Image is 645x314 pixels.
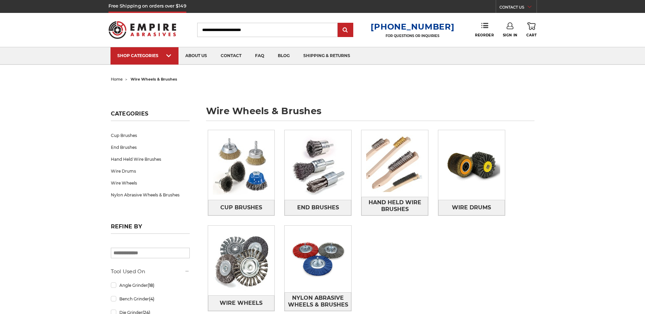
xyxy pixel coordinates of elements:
[526,22,537,37] a: Cart
[285,292,351,311] a: Nylon Abrasive Wheels & Brushes
[475,33,494,37] span: Reorder
[148,283,154,288] span: (18)
[208,200,275,215] a: Cup Brushes
[220,202,262,213] span: Cup Brushes
[438,130,505,200] img: Wire Drums
[271,47,296,65] a: blog
[220,297,262,309] span: Wire Wheels
[362,197,428,215] span: Hand Held Wire Brushes
[111,177,190,189] a: Wire Wheels
[111,129,190,141] a: Cup Brushes
[108,17,176,43] img: Empire Abrasives
[206,106,534,121] h1: wire wheels & brushes
[339,23,352,37] input: Submit
[475,22,494,37] a: Reorder
[285,130,351,200] img: End Brushes
[526,33,537,37] span: Cart
[111,110,190,121] h5: Categories
[149,296,154,301] span: (4)
[371,22,454,32] a: [PHONE_NUMBER]
[111,189,190,201] a: Nylon Abrasive Wheels & Brushes
[214,47,248,65] a: contact
[371,34,454,38] p: FOR QUESTIONS OR INQUIRIES
[111,267,190,276] h5: Tool Used On
[297,202,339,213] span: End Brushes
[361,130,428,197] img: Hand Held Wire Brushes
[111,165,190,177] a: Wire Drums
[285,200,351,215] a: End Brushes
[111,223,190,234] h5: Refine by
[111,77,123,82] a: home
[285,226,351,292] img: Nylon Abrasive Wheels & Brushes
[208,295,275,311] a: Wire Wheels
[111,153,190,165] a: Hand Held Wire Brushes
[179,47,214,65] a: about us
[117,53,172,58] div: SHOP CATEGORIES
[438,200,505,215] a: Wire Drums
[296,47,357,65] a: shipping & returns
[452,202,491,213] span: Wire Drums
[111,293,190,305] a: Bench Grinder(4)
[111,279,190,291] a: Angle Grinder(18)
[248,47,271,65] a: faq
[208,226,275,295] img: Wire Wheels
[111,141,190,153] a: End Brushes
[361,197,428,215] a: Hand Held Wire Brushes
[208,130,275,200] img: Cup Brushes
[499,3,537,13] a: CONTACT US
[131,77,177,82] span: wire wheels & brushes
[503,33,517,37] span: Sign In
